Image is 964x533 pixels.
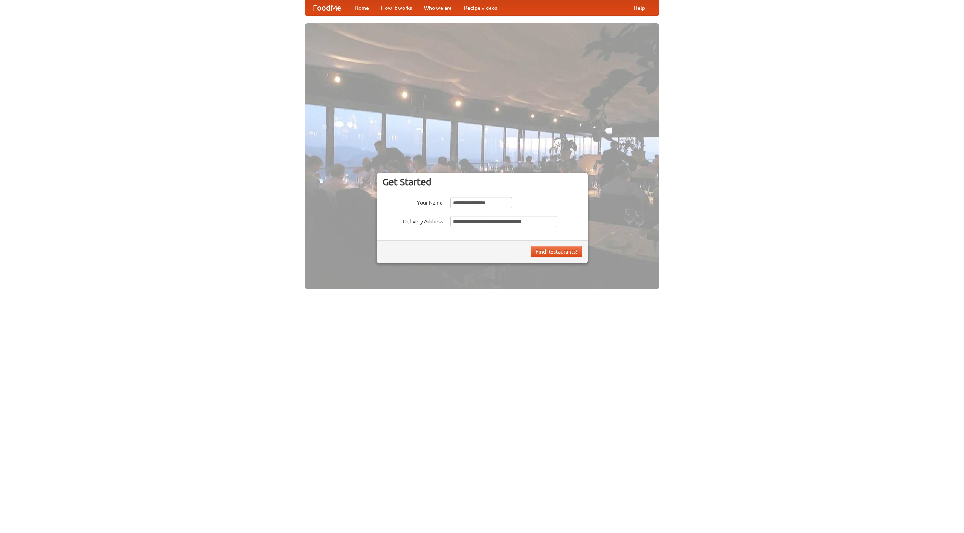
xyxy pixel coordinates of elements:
a: FoodMe [305,0,349,15]
a: Recipe videos [458,0,503,15]
a: Help [628,0,651,15]
h3: Get Started [383,176,582,188]
a: Who we are [418,0,458,15]
a: How it works [375,0,418,15]
a: Home [349,0,375,15]
label: Your Name [383,197,443,206]
button: Find Restaurants! [531,246,582,257]
label: Delivery Address [383,216,443,225]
